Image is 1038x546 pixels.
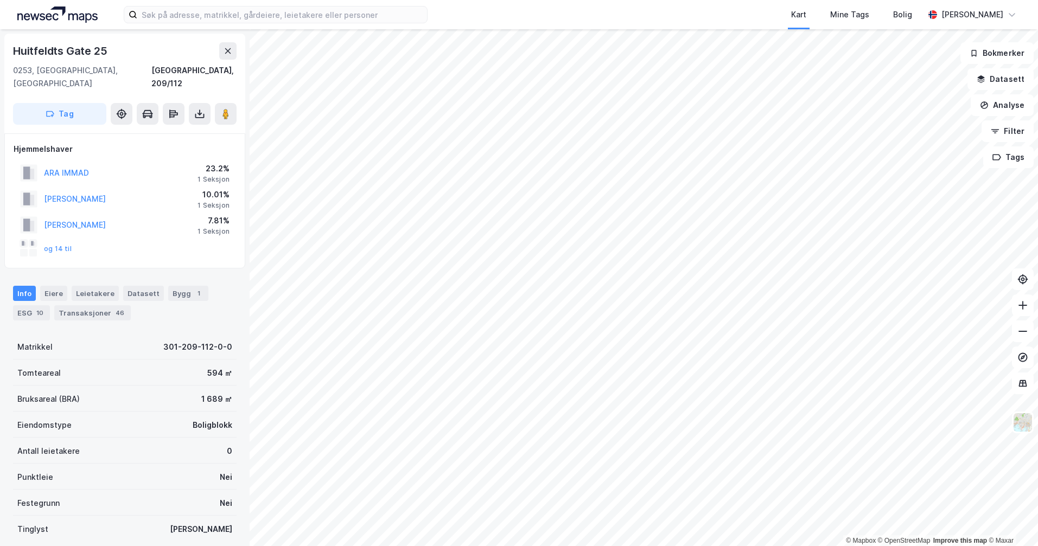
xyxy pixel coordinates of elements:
[13,64,151,90] div: 0253, [GEOGRAPHIC_DATA], [GEOGRAPHIC_DATA]
[193,288,204,299] div: 1
[1012,412,1033,433] img: Z
[198,214,230,227] div: 7.81%
[113,307,126,318] div: 46
[137,7,427,23] input: Søk på adresse, matrikkel, gårdeiere, leietakere eller personer
[201,393,232,406] div: 1 689 ㎡
[982,120,1034,142] button: Filter
[72,286,119,301] div: Leietakere
[984,494,1038,546] iframe: Chat Widget
[198,162,230,175] div: 23.2%
[193,419,232,432] div: Boligblokk
[893,8,912,21] div: Bolig
[984,494,1038,546] div: Kontrollprogram for chat
[17,445,80,458] div: Antall leietakere
[983,146,1034,168] button: Tags
[13,42,109,60] div: Huitfeldts Gate 25
[933,537,987,544] a: Improve this map
[17,471,53,484] div: Punktleie
[13,286,36,301] div: Info
[220,471,232,484] div: Nei
[17,341,53,354] div: Matrikkel
[34,307,46,318] div: 10
[967,68,1034,90] button: Datasett
[846,537,876,544] a: Mapbox
[830,8,869,21] div: Mine Tags
[17,367,61,380] div: Tomteareal
[878,537,931,544] a: OpenStreetMap
[220,497,232,510] div: Nei
[17,523,48,536] div: Tinglyst
[17,7,98,23] img: logo.a4113a55bc3d86da70a041830d287a7e.svg
[198,175,230,184] div: 1 Seksjon
[227,445,232,458] div: 0
[198,188,230,201] div: 10.01%
[151,64,237,90] div: [GEOGRAPHIC_DATA], 209/112
[54,305,131,320] div: Transaksjoner
[198,201,230,210] div: 1 Seksjon
[17,393,80,406] div: Bruksareal (BRA)
[13,305,50,320] div: ESG
[170,523,232,536] div: [PERSON_NAME]
[971,94,1034,116] button: Analyse
[791,8,806,21] div: Kart
[14,143,236,156] div: Hjemmelshaver
[960,42,1034,64] button: Bokmerker
[17,419,72,432] div: Eiendomstype
[40,286,67,301] div: Eiere
[123,286,164,301] div: Datasett
[168,286,208,301] div: Bygg
[941,8,1003,21] div: [PERSON_NAME]
[198,227,230,236] div: 1 Seksjon
[163,341,232,354] div: 301-209-112-0-0
[207,367,232,380] div: 594 ㎡
[13,103,106,125] button: Tag
[17,497,60,510] div: Festegrunn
